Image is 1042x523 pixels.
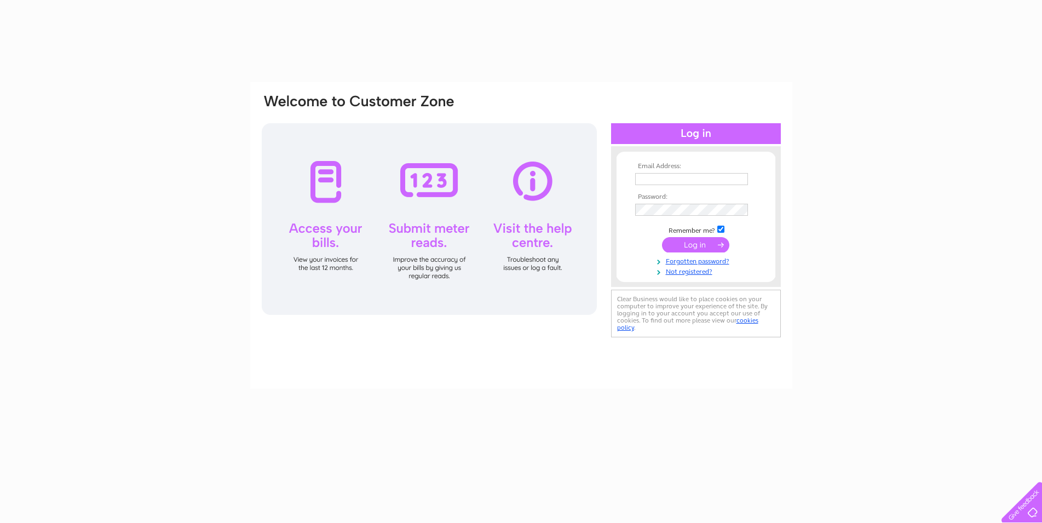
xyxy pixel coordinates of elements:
[611,290,781,337] div: Clear Business would like to place cookies on your computer to improve your experience of the sit...
[632,224,759,235] td: Remember me?
[617,317,758,331] a: cookies policy
[635,266,759,276] a: Not registered?
[632,163,759,170] th: Email Address:
[632,193,759,201] th: Password:
[635,255,759,266] a: Forgotten password?
[662,237,729,252] input: Submit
